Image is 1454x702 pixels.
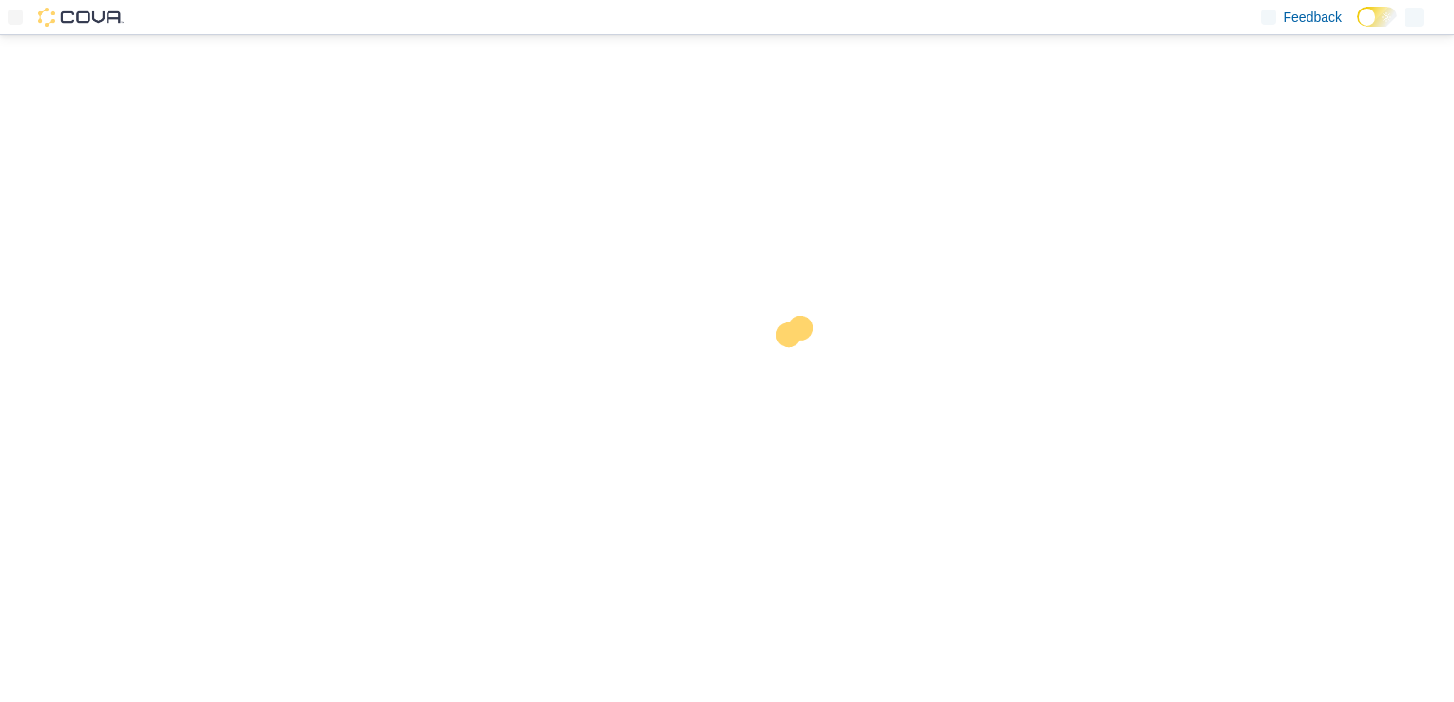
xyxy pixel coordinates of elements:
input: Dark Mode [1357,7,1397,27]
span: Feedback [1284,8,1342,27]
img: Cova [38,8,124,27]
span: Dark Mode [1357,27,1358,28]
img: cova-loader [727,302,870,444]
